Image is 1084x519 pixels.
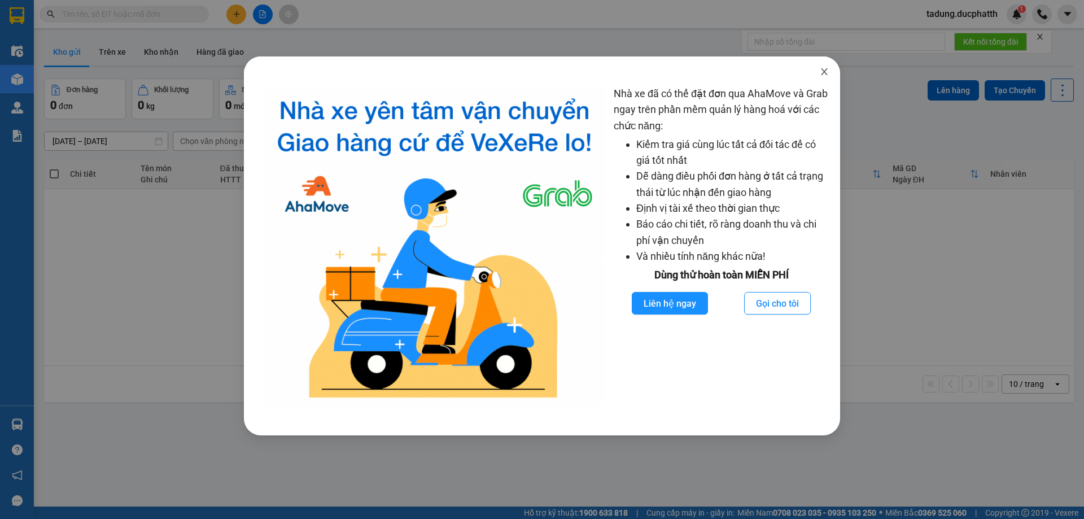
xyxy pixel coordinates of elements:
[614,86,829,407] div: Nhà xe đã có thể đặt đơn qua AhaMove và Grab ngay trên phần mềm quản lý hàng hoá với các chức năng:
[636,200,829,216] li: Định vị tài xế theo thời gian thực
[756,296,799,311] span: Gọi cho tôi
[644,296,696,311] span: Liên hệ ngay
[820,67,829,76] span: close
[632,292,708,315] button: Liên hệ ngay
[636,248,829,264] li: Và nhiều tính năng khác nữa!
[264,86,605,407] img: logo
[636,216,829,248] li: Báo cáo chi tiết, rõ ràng doanh thu và chi phí vận chuyển
[636,168,829,200] li: Dễ dàng điều phối đơn hàng ở tất cả trạng thái từ lúc nhận đến giao hàng
[808,56,840,88] button: Close
[614,267,829,283] div: Dùng thử hoàn toàn MIỄN PHÍ
[744,292,811,315] button: Gọi cho tôi
[636,137,829,169] li: Kiểm tra giá cùng lúc tất cả đối tác để có giá tốt nhất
